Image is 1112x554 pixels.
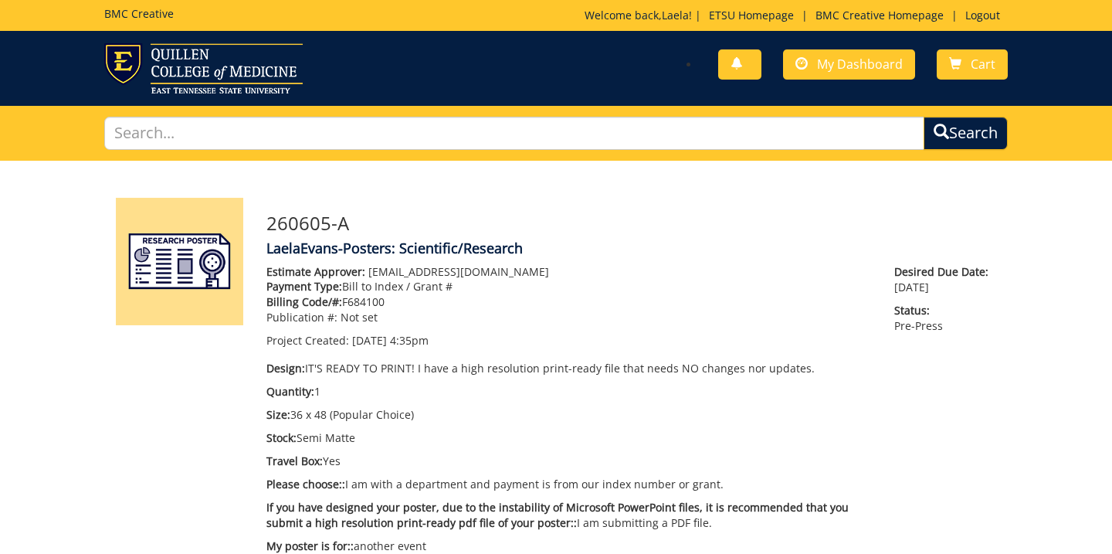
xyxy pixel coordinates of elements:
span: If you have designed your poster, due to the instability of Microsoft PowerPoint files, it is rec... [266,500,849,530]
p: F684100 [266,294,871,310]
p: Bill to Index / Grant # [266,279,871,294]
span: Size: [266,407,290,422]
p: 36 x 48 (Popular Choice) [266,407,871,423]
p: another event [266,539,871,554]
span: [DATE] 4:35pm [352,333,429,348]
span: Design: [266,361,305,376]
span: Desired Due Date: [894,264,996,280]
p: [DATE] [894,264,996,295]
h3: 260605-A [266,213,996,233]
span: Billing Code/#: [266,294,342,309]
p: Semi Matte [266,430,871,446]
h4: LaelaEvans-Posters: Scientific/Research [266,241,996,257]
span: Not set [341,310,378,325]
span: Publication #: [266,310,337,325]
span: My Dashboard [817,56,903,73]
span: Payment Type: [266,279,342,294]
img: ETSU logo [104,43,303,93]
span: Project Created: [266,333,349,348]
a: Cart [937,49,1008,80]
span: Status: [894,303,996,318]
button: Search [924,117,1008,150]
a: Laela [662,8,689,22]
a: BMC Creative Homepage [808,8,951,22]
p: I am with a department and payment is from our index number or grant. [266,477,871,492]
p: Welcome back, ! | | | [585,8,1008,23]
h5: BMC Creative [104,8,174,19]
p: IT'S READY TO PRINT! I have a high resolution print-ready file that needs NO changes nor updates. [266,361,871,376]
span: Travel Box: [266,454,323,468]
span: Estimate Approver: [266,264,365,279]
p: Yes [266,454,871,469]
span: Stock: [266,430,297,445]
a: ETSU Homepage [701,8,802,22]
span: Please choose:: [266,477,345,491]
p: I am submitting a PDF file. [266,500,871,531]
a: Logout [958,8,1008,22]
span: Quantity: [266,384,314,399]
img: Product featured image [116,198,243,325]
p: 1 [266,384,871,399]
input: Search... [104,117,924,150]
p: [EMAIL_ADDRESS][DOMAIN_NAME] [266,264,871,280]
span: Cart [971,56,995,73]
span: My poster is for:: [266,539,354,553]
p: Pre-Press [894,303,996,334]
a: My Dashboard [783,49,915,80]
